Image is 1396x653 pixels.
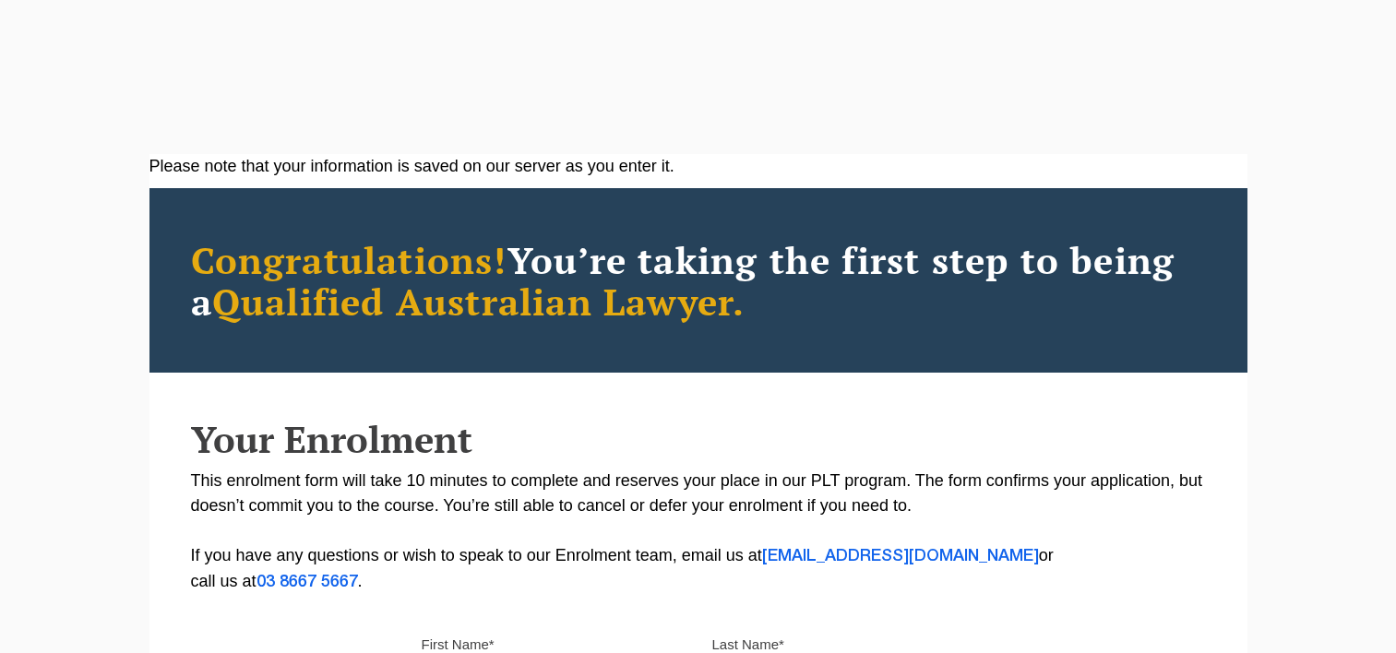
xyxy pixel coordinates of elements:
a: [EMAIL_ADDRESS][DOMAIN_NAME] [762,549,1039,564]
span: Qualified Australian Lawyer. [212,277,746,326]
h2: You’re taking the first step to being a [191,239,1206,322]
span: Congratulations! [191,235,507,284]
a: 03 8667 5667 [257,575,358,589]
p: This enrolment form will take 10 minutes to complete and reserves your place in our PLT program. ... [191,469,1206,595]
h2: Your Enrolment [191,419,1206,459]
div: Please note that your information is saved on our server as you enter it. [149,154,1247,179]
